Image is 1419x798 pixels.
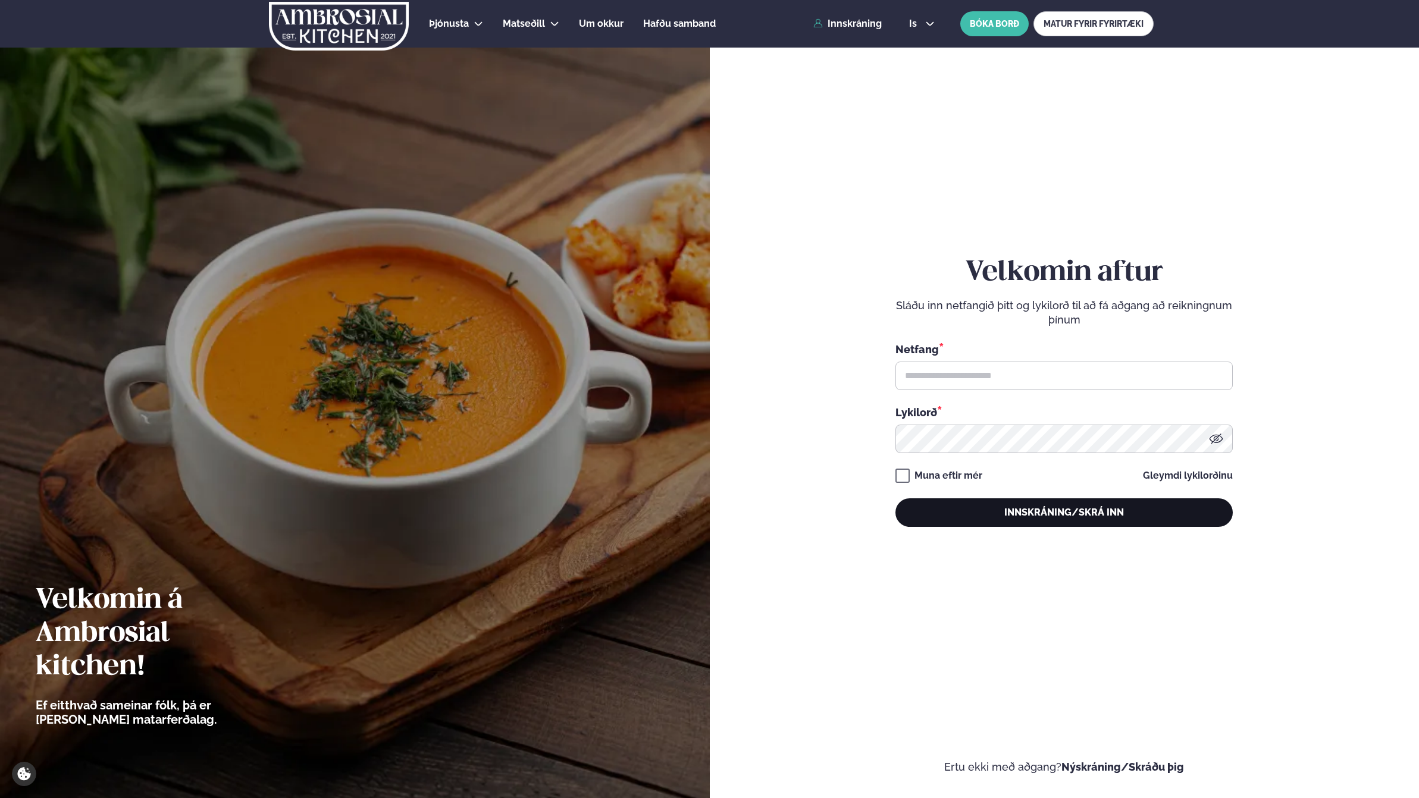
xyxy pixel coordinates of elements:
p: Ertu ekki með aðgang? [745,760,1384,774]
a: Hafðu samband [643,17,716,31]
button: Innskráning/Skrá inn [895,498,1233,527]
a: Um okkur [579,17,624,31]
img: logo [268,2,410,51]
span: is [909,19,920,29]
a: MATUR FYRIR FYRIRTÆKI [1033,11,1154,36]
a: Gleymdi lykilorðinu [1143,471,1233,480]
a: Innskráning [813,18,882,29]
span: Matseðill [503,18,545,29]
div: Lykilorð [895,404,1233,420]
span: Þjónusta [429,18,469,29]
span: Um okkur [579,18,624,29]
span: Hafðu samband [643,18,716,29]
button: BÓKA BORÐ [960,11,1029,36]
button: is [900,19,944,29]
a: Matseðill [503,17,545,31]
p: Sláðu inn netfangið þitt og lykilorð til að fá aðgang að reikningnum þínum [895,299,1233,327]
p: Ef eitthvað sameinar fólk, þá er [PERSON_NAME] matarferðalag. [36,698,283,727]
h2: Velkomin aftur [895,256,1233,290]
a: Cookie settings [12,762,36,786]
a: Þjónusta [429,17,469,31]
h2: Velkomin á Ambrosial kitchen! [36,584,283,684]
div: Netfang [895,341,1233,357]
a: Nýskráning/Skráðu þig [1061,761,1184,773]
